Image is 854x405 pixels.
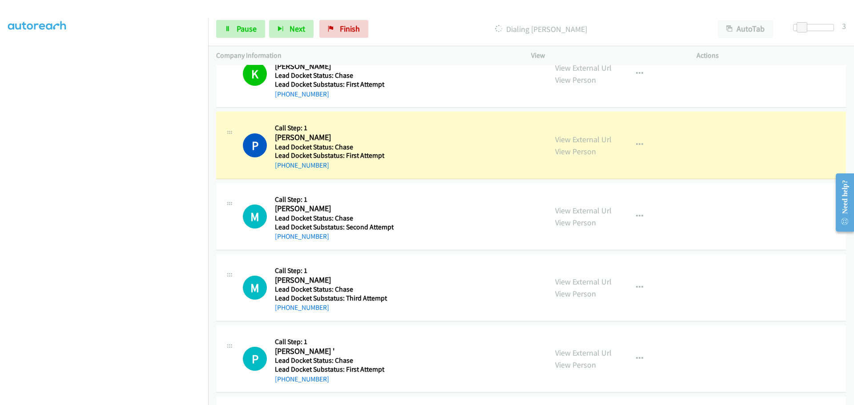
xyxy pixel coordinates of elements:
h2: [PERSON_NAME] [275,61,393,72]
h2: [PERSON_NAME] [275,132,393,143]
iframe: Resource Center [828,167,854,238]
h5: Call Step: 1 [275,266,393,275]
h1: P [243,347,267,371]
a: View Person [555,289,596,299]
a: View Person [555,360,596,370]
span: Finish [340,24,360,34]
button: Next [269,20,314,38]
a: Finish [319,20,368,38]
h5: Lead Docket Status: Chase [275,71,393,80]
h2: [PERSON_NAME] [275,204,393,214]
p: View [531,50,681,61]
p: Dialing [PERSON_NAME] [380,23,702,35]
h1: P [243,133,267,157]
h5: Lead Docket Substatus: First Attempt [275,365,393,374]
h5: Lead Docket Status: Chase [275,143,393,152]
div: The call is yet to be attempted [243,347,267,371]
a: View Person [555,217,596,228]
p: Actions [697,50,846,61]
a: View External Url [555,134,612,144]
h5: Lead Docket Status: Chase [275,214,394,223]
h5: Lead Docket Substatus: Second Attempt [275,223,394,232]
button: AutoTab [718,20,773,38]
h5: Lead Docket Substatus: First Attempt [275,151,393,160]
a: [PHONE_NUMBER] [275,161,329,169]
h5: Call Step: 1 [275,337,393,346]
div: The call is yet to be attempted [243,276,267,300]
h1: K [243,62,267,86]
h1: M [243,276,267,300]
p: Company Information [216,50,515,61]
a: Pause [216,20,265,38]
h5: Call Step: 1 [275,124,393,132]
a: View Person [555,146,596,156]
h5: Lead Docket Substatus: Third Attempt [275,294,393,303]
a: [PHONE_NUMBER] [275,232,329,241]
a: View External Url [555,277,612,287]
h5: Call Step: 1 [275,195,394,204]
a: [PHONE_NUMBER] [275,303,329,312]
div: 3 [842,20,846,32]
span: Pause [237,24,257,34]
a: [PHONE_NUMBER] [275,90,329,98]
h2: [PERSON_NAME] ' [275,346,393,357]
a: View External Url [555,205,612,216]
h1: M [243,205,267,229]
a: View External Url [555,63,612,73]
a: View External Url [555,348,612,358]
h5: Lead Docket Status: Chase [275,285,393,294]
h5: Lead Docket Status: Chase [275,356,393,365]
h2: [PERSON_NAME] [275,275,393,285]
a: [PHONE_NUMBER] [275,375,329,383]
h5: Lead Docket Substatus: First Attempt [275,80,393,89]
span: Next [290,24,305,34]
a: View Person [555,75,596,85]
